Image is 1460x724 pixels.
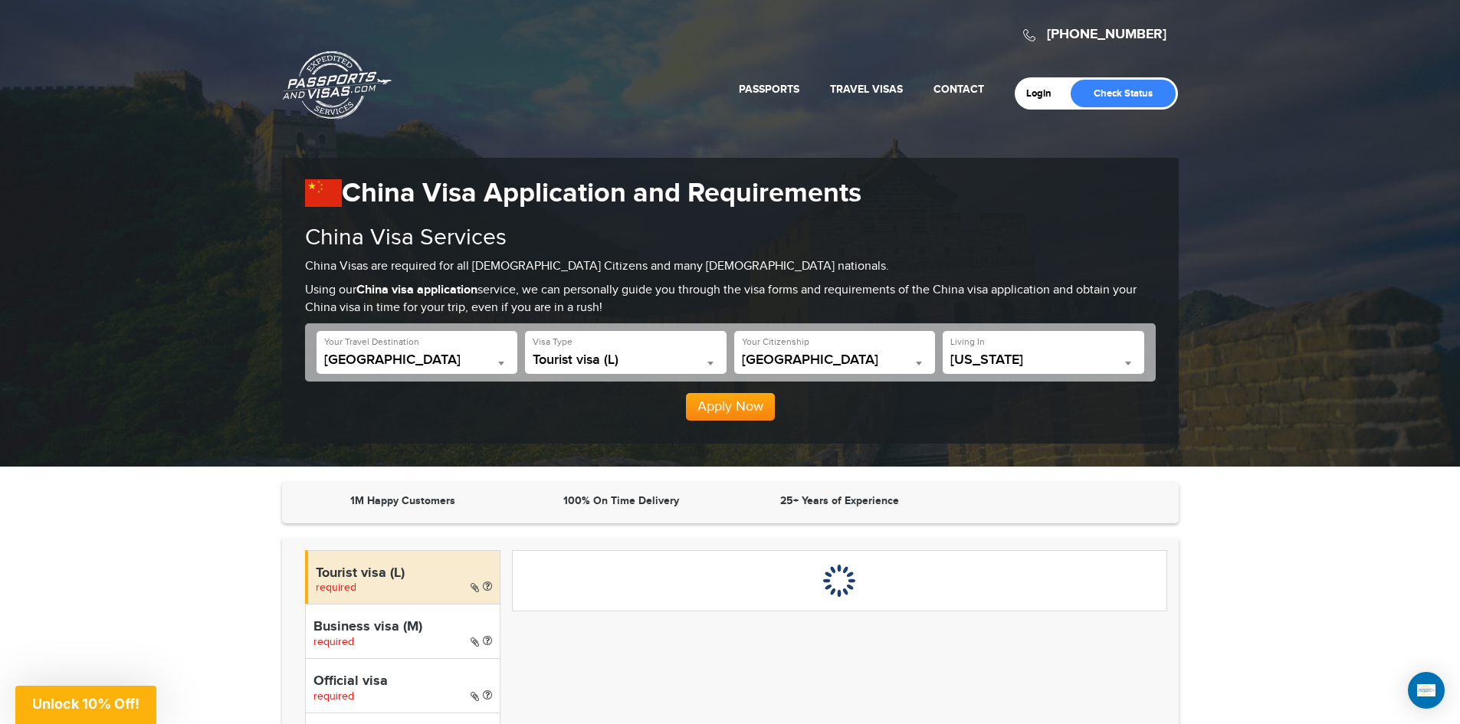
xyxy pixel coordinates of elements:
span: California [950,352,1137,374]
span: Unlock 10% Off! [32,696,139,712]
h1: China Visa Application and Requirements [305,177,1156,210]
label: Your Travel Destination [324,336,419,349]
span: Tourist visa (L) [533,352,719,374]
strong: 25+ Years of Experience [780,494,899,507]
p: China Visas are required for all [DEMOGRAPHIC_DATA] Citizens and many [DEMOGRAPHIC_DATA] nationals. [305,258,1156,276]
span: China [324,352,510,368]
iframe: Customer reviews powered by Trustpilot [953,493,1163,512]
a: [PHONE_NUMBER] [1047,26,1166,43]
span: required [316,581,356,594]
span: required [313,690,354,703]
span: United States [742,352,928,368]
label: Living In [950,336,985,349]
h4: Business visa (M) [313,620,492,635]
button: Apply Now [686,393,775,421]
div: Open Intercom Messenger [1408,672,1445,709]
a: Login [1026,87,1062,100]
span: required [313,636,354,648]
span: Tourist visa (L) [533,352,719,368]
a: Contact [933,83,984,96]
div: Unlock 10% Off! [15,686,156,724]
p: Using our service, we can personally guide you through the visa forms and requirements of the Chi... [305,282,1156,317]
span: California [950,352,1137,368]
span: China [324,352,510,374]
a: Passports & [DOMAIN_NAME] [283,51,392,120]
strong: 100% On Time Delivery [563,494,679,507]
h4: Tourist visa (L) [316,566,492,581]
strong: 1M Happy Customers [350,494,455,507]
a: Travel Visas [830,83,903,96]
a: Check Status [1071,80,1176,107]
h4: Official visa [313,674,492,690]
strong: China visa application [356,283,477,297]
a: Passports [739,83,799,96]
span: United States [742,352,928,374]
label: Visa Type [533,336,573,349]
h2: China Visa Services [305,225,1156,251]
label: Your Citizenship [742,336,809,349]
